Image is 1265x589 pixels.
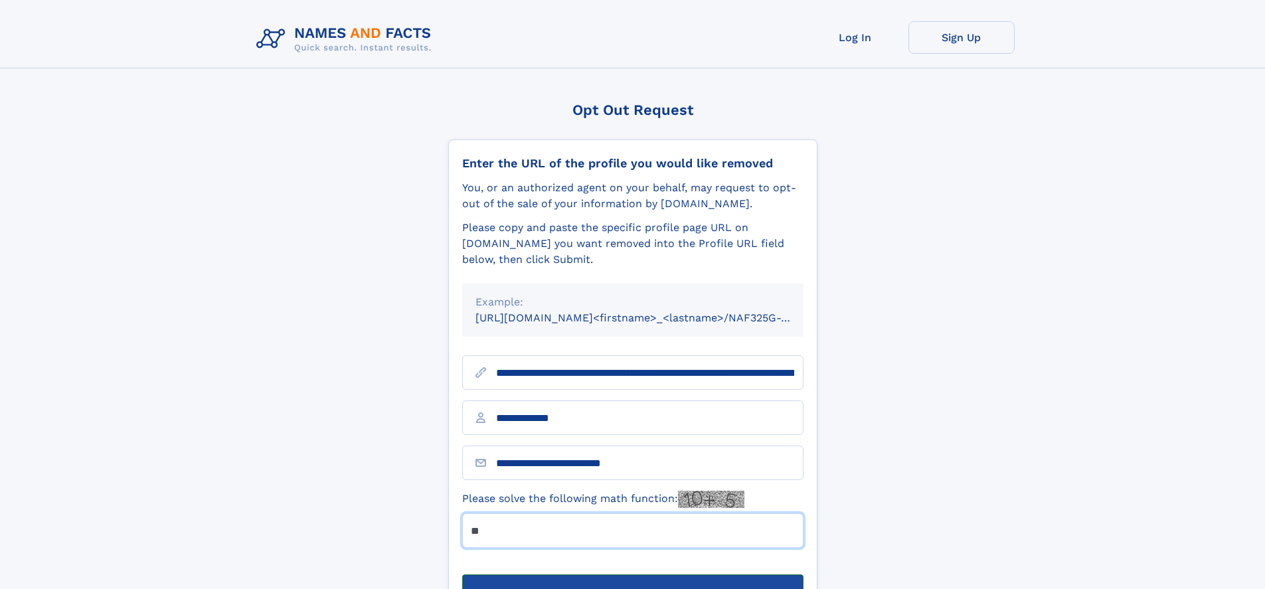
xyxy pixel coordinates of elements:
[475,294,790,310] div: Example:
[462,156,803,171] div: Enter the URL of the profile you would like removed
[475,311,829,324] small: [URL][DOMAIN_NAME]<firstname>_<lastname>/NAF325G-xxxxxxxx
[802,21,908,54] a: Log In
[251,21,442,57] img: Logo Names and Facts
[462,220,803,268] div: Please copy and paste the specific profile page URL on [DOMAIN_NAME] you want removed into the Pr...
[448,102,817,118] div: Opt Out Request
[462,180,803,212] div: You, or an authorized agent on your behalf, may request to opt-out of the sale of your informatio...
[462,491,744,508] label: Please solve the following math function:
[908,21,1015,54] a: Sign Up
